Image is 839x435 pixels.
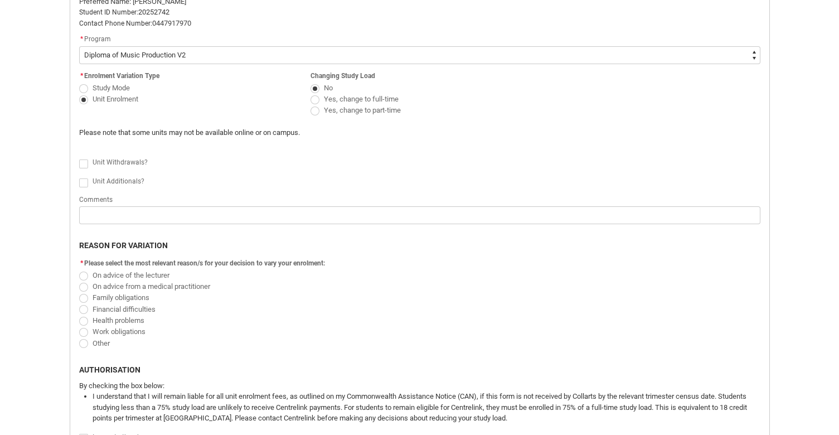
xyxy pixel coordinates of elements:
span: Yes, change to part-time [324,106,401,114]
abbr: required [80,72,83,80]
span: Please select the most relevant reason/s for your decision to vary your enrolment: [84,259,325,267]
span: On advice from a medical practitioner [93,282,210,291]
span: Financial difficulties [93,305,156,313]
b: AUTHORISATION [79,365,140,374]
span: Enrolment Variation Type [84,72,159,80]
b: REASON FOR VARIATION [79,241,168,250]
span: Program [84,35,111,43]
span: Comments [79,196,113,204]
p: By checking the box below: [79,380,760,391]
span: Other [93,339,110,347]
span: Study Mode [93,84,130,92]
abbr: required [80,259,83,267]
span: Unit Additionals? [93,177,144,185]
p: 20252742 [79,7,760,18]
span: Contact Phone Number: [79,20,152,27]
li: I understand that I will remain liable for all unit enrolment fees, as outlined on my Commonwealt... [93,391,760,424]
span: On advice of the lecturer [93,271,169,279]
abbr: required [80,35,83,43]
span: Work obligations [93,327,146,336]
span: Student ID Number: [79,8,138,16]
span: Health problems [93,316,144,325]
span: Changing Study Load [311,72,375,80]
span: Unit Withdrawals? [93,158,148,166]
span: Yes, change to full-time [324,95,399,103]
p: Please note that some units may not be available online or on campus. [79,127,587,138]
span: 0447917970 [152,19,191,27]
span: Unit Enrolment [93,95,138,103]
span: Family obligations [93,293,149,302]
span: No [324,84,333,92]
